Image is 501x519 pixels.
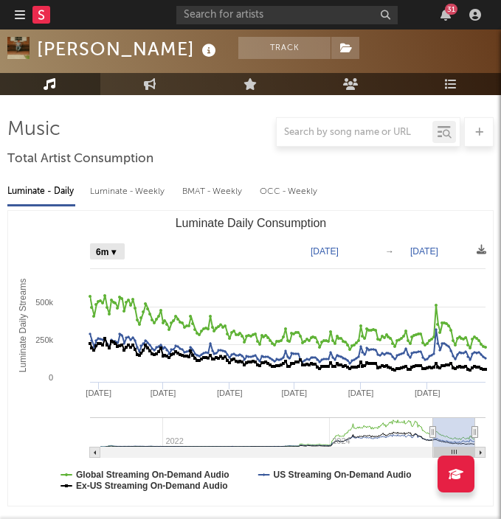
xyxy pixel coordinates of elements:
[49,373,53,382] text: 0
[7,150,153,168] span: Total Artist Consumption
[238,37,331,59] button: Track
[35,298,53,307] text: 500k
[176,6,398,24] input: Search for artists
[8,211,493,506] svg: Luminate Daily Consumption
[86,389,111,397] text: [DATE]
[176,217,327,229] text: Luminate Daily Consumption
[311,246,339,257] text: [DATE]
[76,481,228,491] text: Ex-US Streaming On-Demand Audio
[7,179,75,204] div: Luminate - Daily
[76,470,229,480] text: Global Streaming On-Demand Audio
[440,9,451,21] button: 31
[415,389,440,397] text: [DATE]
[217,389,243,397] text: [DATE]
[35,335,53,344] text: 250k
[18,279,28,372] text: Luminate Daily Streams
[281,389,307,397] text: [DATE]
[445,4,457,15] div: 31
[274,470,412,480] text: US Streaming On-Demand Audio
[348,389,374,397] text: [DATE]
[37,37,220,61] div: [PERSON_NAME]
[90,179,167,204] div: Luminate - Weekly
[410,246,438,257] text: [DATE]
[182,179,245,204] div: BMAT - Weekly
[277,127,432,139] input: Search by song name or URL
[260,179,319,204] div: OCC - Weekly
[151,389,176,397] text: [DATE]
[385,246,394,257] text: →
